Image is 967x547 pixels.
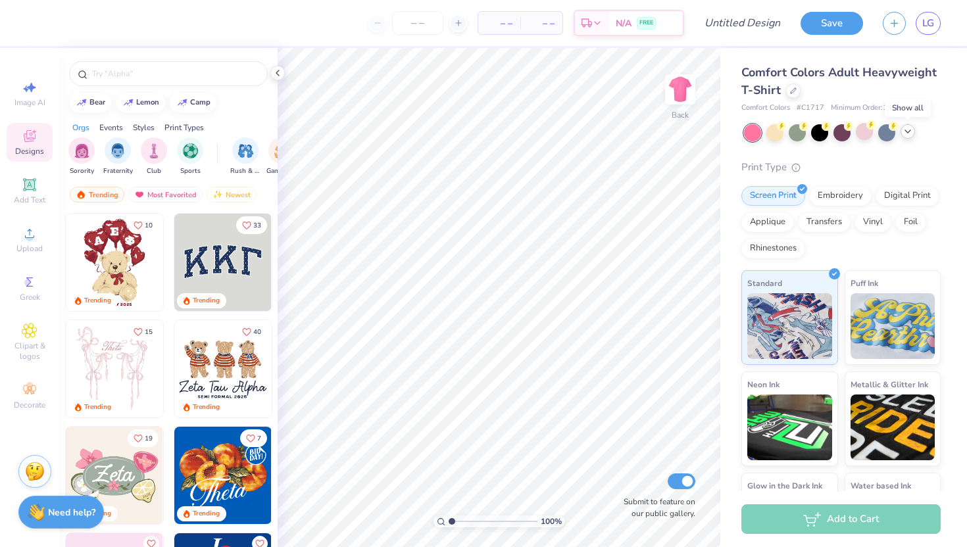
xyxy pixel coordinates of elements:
img: d6d5c6c6-9b9a-4053-be8a-bdf4bacb006d [162,427,260,524]
span: Greek [20,292,40,302]
button: Save [801,12,863,35]
span: 33 [253,222,261,229]
img: e74243e0-e378-47aa-a400-bc6bcb25063a [162,214,260,311]
button: bear [69,93,111,112]
span: Clipart & logos [7,341,53,362]
img: trending.gif [76,190,86,199]
img: Sorority Image [74,143,89,158]
div: Trending [193,402,220,412]
div: Styles [133,122,155,133]
img: 587403a7-0594-4a7f-b2bd-0ca67a3ff8dd [66,214,163,311]
img: a3be6b59-b000-4a72-aad0-0c575b892a6b [174,320,272,417]
span: N/A [616,16,632,30]
button: Like [240,429,267,447]
input: Try "Alpha" [91,67,259,80]
img: Standard [747,293,832,359]
input: Untitled Design [694,10,791,36]
div: Trending [193,509,220,519]
span: Sorority [70,166,94,176]
button: Like [128,323,159,341]
img: Fraternity Image [111,143,125,158]
span: LG [922,16,934,31]
div: filter for Rush & Bid [230,137,260,176]
div: Transfers [798,212,851,232]
div: filter for Sports [177,137,203,176]
div: filter for Sorority [68,137,95,176]
img: Neon Ink [747,394,832,460]
button: filter button [230,137,260,176]
span: Minimum Order: 12 + [831,103,897,114]
div: Print Types [164,122,204,133]
div: Rhinestones [741,239,805,258]
img: Sports Image [183,143,198,158]
div: Vinyl [855,212,891,232]
button: lemon [116,93,165,112]
span: 19 [145,435,153,442]
div: Orgs [72,122,89,133]
img: f22b6edb-555b-47a9-89ed-0dd391bfae4f [271,427,368,524]
span: Club [147,166,161,176]
div: Trending [193,296,220,306]
button: filter button [103,137,133,176]
div: lemon [136,99,159,106]
img: trend_line.gif [177,99,187,107]
span: Fraternity [103,166,133,176]
img: Puff Ink [851,293,935,359]
button: Like [236,323,267,341]
span: Comfort Colors Adult Heavyweight T-Shirt [741,64,937,98]
div: Foil [895,212,926,232]
img: trend_line.gif [123,99,134,107]
span: FREE [639,18,653,28]
div: filter for Club [141,137,167,176]
div: filter for Fraternity [103,137,133,176]
div: Trending [84,296,111,306]
span: Image AI [14,97,45,108]
span: Decorate [14,400,45,410]
span: Rush & Bid [230,166,260,176]
img: 83dda5b0-2158-48ca-832c-f6b4ef4c4536 [66,320,163,417]
div: Embroidery [809,186,872,206]
div: Newest [207,187,257,202]
span: 7 [257,435,261,442]
div: Show all [885,99,931,117]
span: 40 [253,329,261,335]
div: Digital Print [876,186,939,206]
img: 010ceb09-c6fc-40d9-b71e-e3f087f73ee6 [66,427,163,524]
span: – – [528,16,555,30]
img: Game Day Image [274,143,289,158]
div: bear [89,99,105,106]
div: Applique [741,212,794,232]
input: – – [392,11,443,35]
img: d12c9beb-9502-45c7-ae94-40b97fdd6040 [271,320,368,417]
button: filter button [68,137,95,176]
a: LG [916,12,941,35]
div: Back [672,109,689,121]
span: Metallic & Glitter Ink [851,377,928,391]
button: filter button [266,137,297,176]
div: Most Favorited [128,187,203,202]
img: Back [667,76,693,103]
span: Standard [747,276,782,290]
span: Add Text [14,195,45,205]
div: Screen Print [741,186,805,206]
div: Trending [70,187,124,202]
button: Like [236,216,267,234]
button: filter button [141,137,167,176]
span: Designs [15,146,44,156]
span: Neon Ink [747,377,780,391]
div: camp [190,99,211,106]
button: filter button [177,137,203,176]
span: 15 [145,329,153,335]
button: camp [170,93,216,112]
span: Water based Ink [851,479,911,492]
span: Puff Ink [851,276,878,290]
div: Print Type [741,160,941,175]
span: Sports [180,166,201,176]
label: Submit to feature on our public gallery. [616,496,695,519]
img: edfb13fc-0e43-44eb-bea2-bf7fc0dd67f9 [271,214,368,311]
img: 3b9aba4f-e317-4aa7-a679-c95a879539bd [174,214,272,311]
button: Like [128,216,159,234]
span: Game Day [266,166,297,176]
div: filter for Game Day [266,137,297,176]
img: most_fav.gif [134,190,145,199]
